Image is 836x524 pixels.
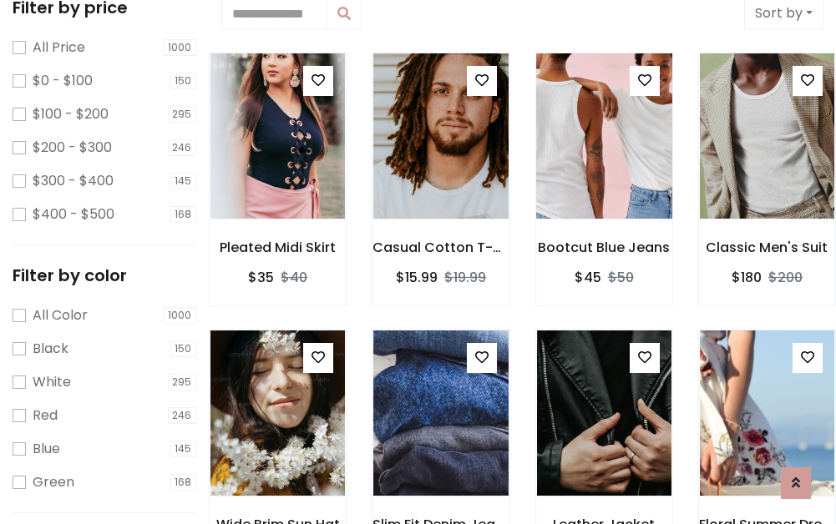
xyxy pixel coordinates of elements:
h6: $35 [248,270,274,285]
label: White [33,372,71,392]
h6: Casual Cotton T-Shirt [372,239,509,255]
span: 295 [168,106,197,123]
del: $40 [281,268,307,287]
label: $400 - $500 [33,204,114,224]
label: $0 - $100 [33,71,93,91]
span: 246 [168,139,197,156]
span: 1000 [164,39,197,56]
del: $50 [608,268,634,287]
label: Black [33,339,68,359]
span: 145 [170,173,197,189]
span: 150 [170,73,197,89]
h6: Pleated Midi Skirt [210,239,346,255]
label: All Color [33,305,88,325]
label: $300 - $400 [33,171,114,191]
label: Red [33,406,58,426]
label: Green [33,472,74,492]
span: 168 [170,474,197,491]
h6: Bootcut Blue Jeans [536,239,672,255]
h6: $15.99 [396,270,438,285]
label: Blue [33,439,60,459]
span: 1000 [164,307,197,324]
span: 145 [170,441,197,457]
span: 295 [168,374,197,390]
span: 246 [168,407,197,424]
label: $200 - $300 [33,138,112,158]
h6: $180 [732,270,762,285]
h6: Classic Men's Suit [699,239,835,255]
span: 168 [170,206,197,223]
label: All Price [33,38,85,58]
span: 150 [170,340,197,357]
h6: $45 [575,270,601,285]
label: $100 - $200 [33,104,109,124]
del: $19.99 [444,268,486,287]
del: $200 [768,268,803,287]
h5: Filter by color [13,265,196,285]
